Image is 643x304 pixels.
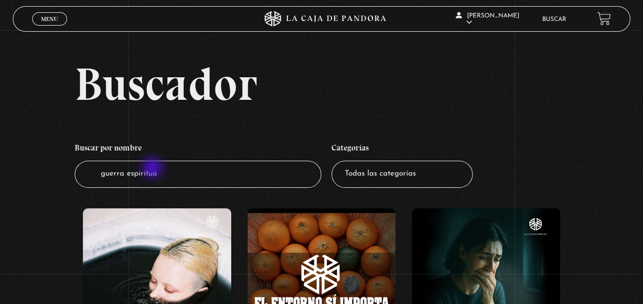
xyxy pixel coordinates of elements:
[455,13,519,26] span: [PERSON_NAME]
[75,138,322,161] h4: Buscar por nombre
[75,61,630,107] h2: Buscador
[38,25,62,32] span: Cerrar
[542,16,566,23] a: Buscar
[41,16,58,22] span: Menu
[331,138,473,161] h4: Categorías
[597,12,611,26] a: View your shopping cart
